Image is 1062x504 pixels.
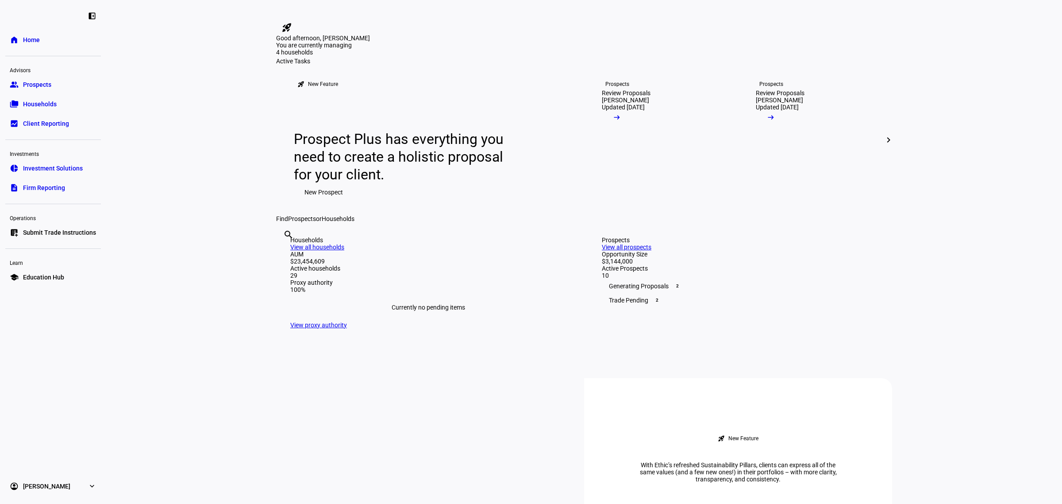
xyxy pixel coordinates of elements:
span: Submit Trade Instructions [23,228,96,237]
eth-mat-symbol: account_circle [10,482,19,491]
eth-mat-symbol: expand_more [88,482,96,491]
eth-mat-symbol: group [10,80,19,89]
div: Currently no pending items [290,293,566,322]
div: Active Prospects [602,265,878,272]
div: Review Proposals [756,89,804,97]
div: Prospects [605,81,629,88]
a: View all prospects [602,244,651,251]
span: You are currently managing [276,42,352,49]
div: With Ethic’s refreshed Sustainability Pillars, clients can express all of the same values (and a ... [627,461,849,483]
div: Generating Proposals [602,279,878,293]
a: groupProspects [5,76,101,93]
mat-icon: rocket_launch [718,435,725,442]
eth-mat-symbol: bid_landscape [10,119,19,128]
div: New Feature [728,435,758,442]
div: Opportunity Size [602,251,878,258]
span: Households [23,100,57,109]
div: Updated [DATE] [756,104,799,111]
div: Operations [5,211,101,224]
div: Trade Pending [602,293,878,307]
div: Updated [DATE] [602,104,645,111]
span: 2 [674,283,681,290]
div: Good afternoon, [PERSON_NAME] [276,35,892,42]
div: Proxy authority [290,279,566,286]
span: Home [23,35,40,44]
span: New Prospect [304,183,343,201]
eth-mat-symbol: pie_chart [10,164,19,173]
div: Prospects [759,81,783,88]
eth-mat-symbol: home [10,35,19,44]
div: Find or [276,215,892,222]
div: Prospect Plus has everything you need to create a holistic proposal for your client. [294,130,512,183]
a: View proxy authority [290,322,347,329]
a: pie_chartInvestment Solutions [5,159,101,177]
mat-icon: arrow_right_alt [766,113,775,122]
div: New Feature [308,81,338,88]
a: ProspectsReview Proposals[PERSON_NAME]Updated [DATE] [742,65,889,215]
eth-mat-symbol: school [10,273,19,282]
a: homeHome [5,31,101,49]
div: Investments [5,147,101,159]
span: Investment Solutions [23,164,83,173]
div: $23,454,609 [290,258,566,265]
span: Prospects [288,215,316,222]
div: [PERSON_NAME] [756,97,803,104]
eth-mat-symbol: list_alt_add [10,228,19,237]
eth-mat-symbol: left_panel_close [88,12,96,20]
a: bid_landscapeClient Reporting [5,115,101,132]
span: Prospects [23,80,51,89]
div: Review Proposals [602,89,650,97]
a: descriptionFirm Reporting [5,179,101,197]
eth-mat-symbol: folder_copy [10,100,19,109]
span: [PERSON_NAME] [23,482,70,491]
button: New Prospect [294,183,354,201]
mat-icon: rocket_launch [297,81,304,88]
mat-icon: chevron_right [883,135,894,145]
div: Active Tasks [276,58,892,65]
div: 100% [290,286,566,293]
a: folder_copyHouseholds [5,95,101,113]
div: Advisors [5,63,101,76]
div: 4 households [276,49,365,58]
span: Firm Reporting [23,183,65,192]
div: Prospects [602,236,878,244]
span: Households [322,215,354,222]
a: ProspectsReview Proposals[PERSON_NAME]Updated [DATE] [588,65,735,215]
eth-mat-symbol: description [10,183,19,192]
div: Households [290,236,566,244]
div: 29 [290,272,566,279]
div: [PERSON_NAME] [602,97,649,104]
div: $3,144,000 [602,258,878,265]
mat-icon: search [283,229,294,240]
span: Client Reporting [23,119,69,128]
div: Active households [290,265,566,272]
span: 2 [654,297,661,304]
a: View all households [290,244,344,251]
span: Education Hub [23,273,64,282]
mat-icon: rocket_launch [281,22,292,33]
mat-icon: arrow_right_alt [612,113,621,122]
div: 10 [602,272,878,279]
div: AUM [290,251,566,258]
input: Enter name of prospect or household [283,241,285,252]
div: Learn [5,256,101,268]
